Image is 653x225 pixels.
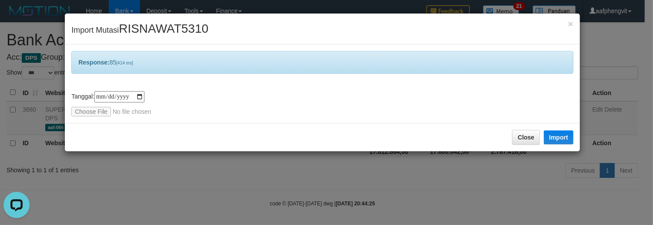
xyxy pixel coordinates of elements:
div: 85 [71,51,573,74]
button: Close [512,130,540,145]
span: × [568,19,573,29]
b: Response: [78,59,110,66]
button: Close [568,19,573,28]
button: Open LiveChat chat widget [3,3,30,30]
button: Import [544,130,573,144]
span: RISNAWAT5310 [119,22,208,35]
div: Tanggal: [71,91,573,116]
span: Import Mutasi [71,26,208,34]
span: [414 ms] [116,61,133,65]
